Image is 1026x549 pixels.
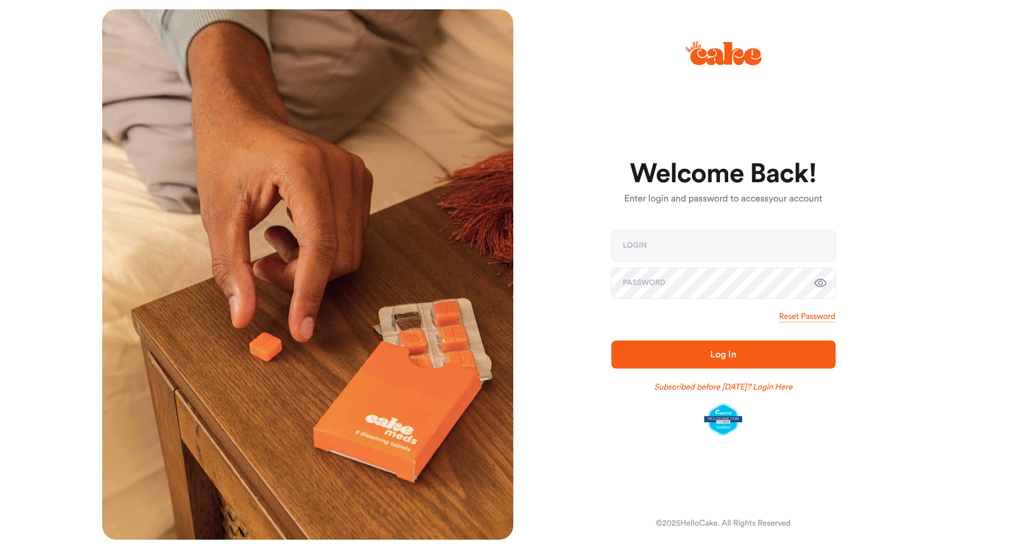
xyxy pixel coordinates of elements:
[611,192,836,206] p: Enter login and password to access your account
[611,160,836,188] h1: Welcome Back!
[656,517,791,529] div: © 2025 HelloCake. All Rights Reserved
[779,311,835,322] a: Reset Password
[710,350,736,359] span: Log In
[654,381,792,393] a: Subscribed before [DATE]? Login Here
[704,404,742,436] img: legit-script-certified.png
[611,340,836,369] button: Log In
